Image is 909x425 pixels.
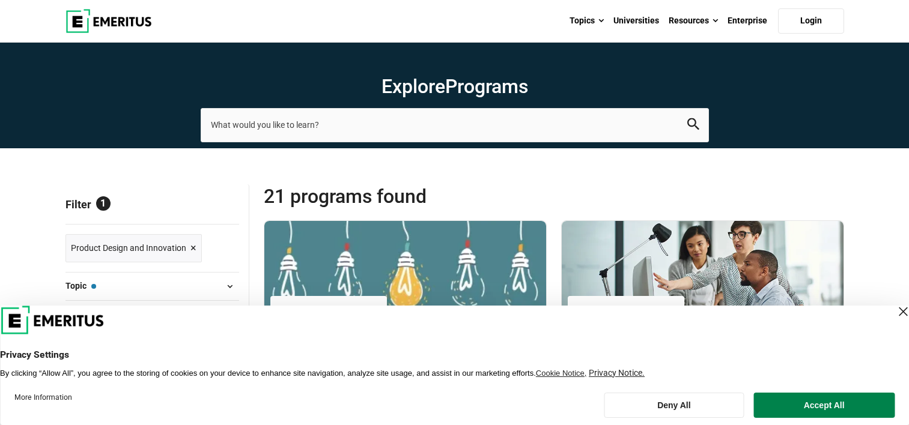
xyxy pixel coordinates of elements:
[562,221,844,417] a: Product Design and Innovation Course by Kellogg Executive Education - September 4, 2025 Kellogg E...
[687,121,699,133] a: search
[778,8,844,34] a: Login
[201,108,709,142] input: search-page
[190,240,196,257] span: ×
[65,279,96,292] span: Topic
[65,184,239,224] p: Filter
[96,196,111,211] span: 1
[445,75,528,98] span: Programs
[687,118,699,132] button: search
[202,198,239,214] a: Reset all
[65,234,202,262] a: Product Design and Innovation ×
[65,277,239,295] button: Topic
[201,74,709,98] h1: Explore
[71,241,186,255] span: Product Design and Innovation
[562,221,844,341] img: Professional Certificate in Product Management | Online Product Design and Innovation Course
[276,302,381,329] img: MIT Sloan Executive Education
[574,302,678,329] img: Kellogg Executive Education
[264,184,554,208] span: 21 Programs found
[264,221,546,341] img: Innovation of Products and Services: MIT’s Approach to Design Thinking | Online Product Design an...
